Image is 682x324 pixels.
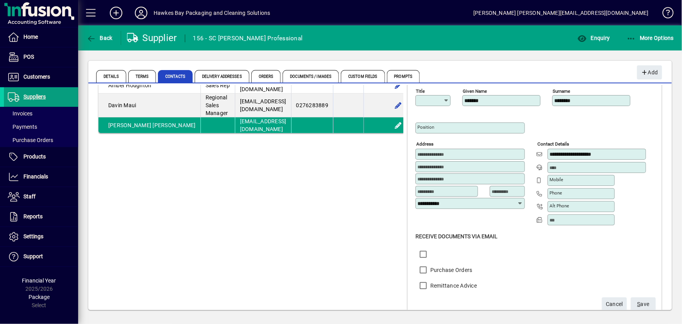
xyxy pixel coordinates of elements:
span: Reports [23,213,43,220]
app-page-header-button: Back [78,31,121,45]
mat-label: Phone [550,190,562,196]
td: Regional Sales Manager [200,94,235,117]
span: Home [23,34,38,40]
div: Supplier [127,32,177,44]
mat-label: Surname [553,88,570,94]
span: Products [23,153,46,160]
a: Products [4,147,78,167]
span: Maui [124,102,136,108]
a: Payments [4,120,78,133]
a: Financials [4,167,78,187]
span: Orders [251,70,281,83]
span: Financials [23,173,48,180]
button: Enquiry [575,31,612,45]
span: Financial Year [22,277,56,284]
button: Save [631,297,656,311]
span: Customers [23,74,50,80]
div: 156 - SC [PERSON_NAME] Professional [193,32,303,45]
span: 0276283889 [296,102,329,108]
span: Package [29,294,50,300]
label: Purchase Orders [429,266,473,274]
label: Remittance Advice [429,282,477,290]
span: Cancel [606,298,623,311]
span: Details [96,70,126,83]
a: Purchase Orders [4,133,78,147]
button: Back [84,31,115,45]
span: Custom Fields [341,70,385,83]
span: Terms [128,70,156,83]
span: Delivery Addresses [195,70,249,83]
a: Support [4,247,78,266]
a: Home [4,27,78,47]
span: Support [23,253,43,259]
span: Payments [8,124,37,130]
div: Hawkes Bay Packaging and Cleaning Solutions [154,7,270,19]
div: [PERSON_NAME] [PERSON_NAME][EMAIL_ADDRESS][DOMAIN_NAME] [473,7,649,19]
span: [PERSON_NAME] [108,122,151,128]
span: Back [86,35,113,41]
span: Staff [23,193,36,200]
span: ave [637,298,650,311]
span: Receive Documents Via Email [415,233,498,239]
mat-label: Position [417,124,434,130]
a: Customers [4,67,78,87]
button: Cancel [602,297,627,311]
a: Knowledge Base [657,2,672,27]
span: [EMAIL_ADDRESS][DOMAIN_NAME] [240,98,286,112]
button: Add [104,6,129,20]
span: Purchase Orders [8,137,53,143]
button: Add [637,65,662,79]
mat-label: Title [416,88,425,94]
span: Enquiry [577,35,610,41]
span: Davin [108,102,122,108]
mat-label: Mobile [550,177,563,182]
a: Reports [4,207,78,227]
mat-label: Given name [463,88,487,94]
a: Invoices [4,107,78,120]
span: More Options [627,35,674,41]
button: More Options [625,31,676,45]
span: Add [641,66,658,79]
span: [EMAIL_ADDRESS][DOMAIN_NAME] [240,118,286,132]
span: POS [23,54,34,60]
span: [PERSON_NAME] [153,122,196,128]
span: S [637,301,641,307]
button: Profile [129,6,154,20]
span: Contacts [158,70,193,83]
span: Invoices [8,110,32,117]
span: Documents / Images [283,70,339,83]
a: POS [4,47,78,67]
a: Staff [4,187,78,207]
span: Prompts [387,70,420,83]
a: Settings [4,227,78,247]
span: Suppliers [23,94,46,100]
mat-label: Alt Phone [550,203,569,209]
span: Settings [23,233,43,239]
